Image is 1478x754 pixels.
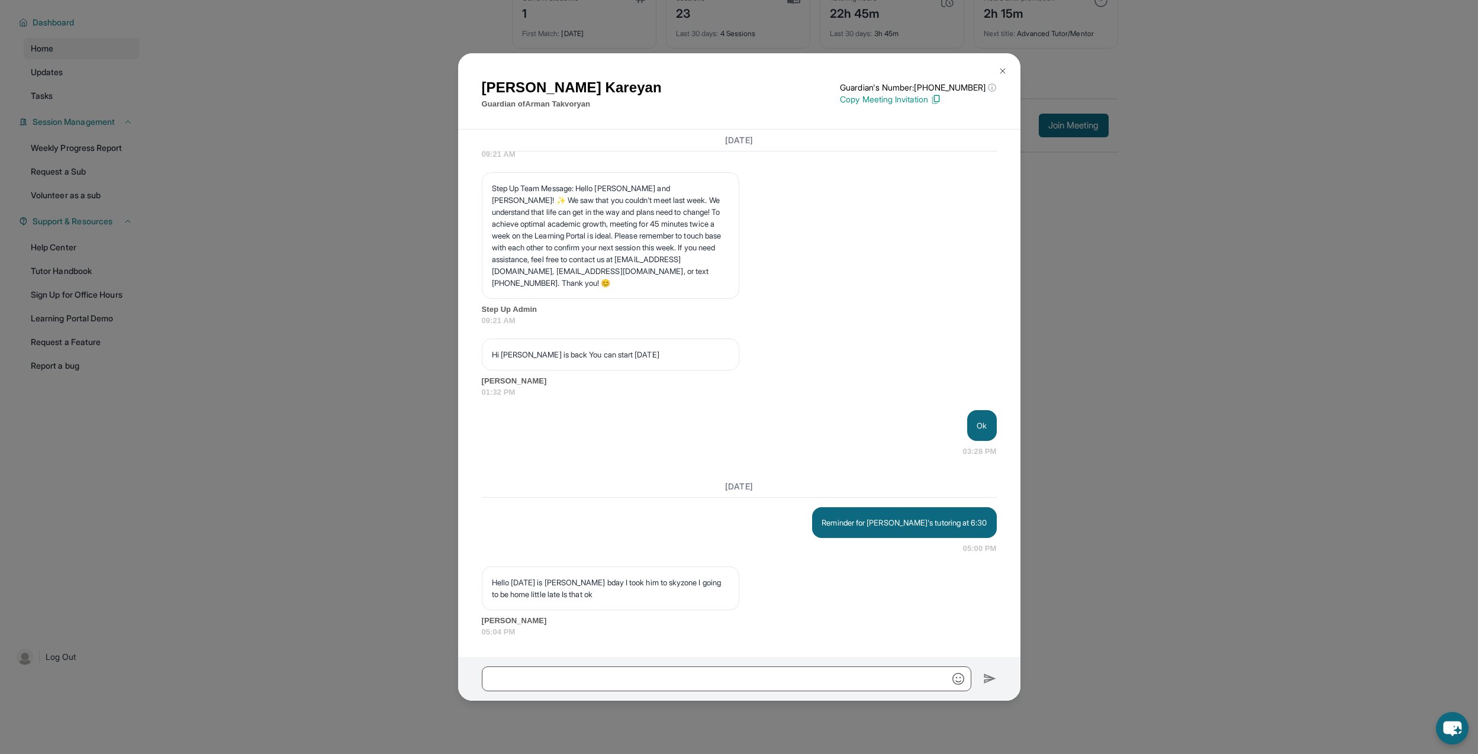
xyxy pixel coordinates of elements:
[983,672,997,686] img: Send icon
[492,182,729,289] p: Step Up Team Message: Hello [PERSON_NAME] and [PERSON_NAME]! ✨ We saw that you couldn't meet last...
[482,375,997,387] span: [PERSON_NAME]
[482,615,997,627] span: [PERSON_NAME]
[492,349,729,360] p: Hi [PERSON_NAME] is back You can start [DATE]
[822,517,987,529] p: Reminder for [PERSON_NAME]'s tutoring at 6:30
[963,543,997,555] span: 05:00 PM
[482,315,997,327] span: 09:21 AM
[482,481,997,492] h3: [DATE]
[998,66,1007,76] img: Close Icon
[482,304,997,315] span: Step Up Admin
[482,626,997,638] span: 05:04 PM
[482,149,997,160] span: 09:21 AM
[963,446,997,457] span: 03:28 PM
[482,386,997,398] span: 01:32 PM
[482,98,662,110] p: Guardian of Arman Takvoryan
[482,134,997,146] h3: [DATE]
[988,82,996,94] span: ⓘ
[952,673,964,685] img: Emoji
[840,94,996,105] p: Copy Meeting Invitation
[1436,712,1469,745] button: chat-button
[492,576,729,600] p: Hello [DATE] is [PERSON_NAME] bday I took him to skyzone I going to be home little late Is that ok
[977,420,987,431] p: Ok
[840,82,996,94] p: Guardian's Number: [PHONE_NUMBER]
[482,77,662,98] h1: [PERSON_NAME] Kareyan
[930,94,941,105] img: Copy Icon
